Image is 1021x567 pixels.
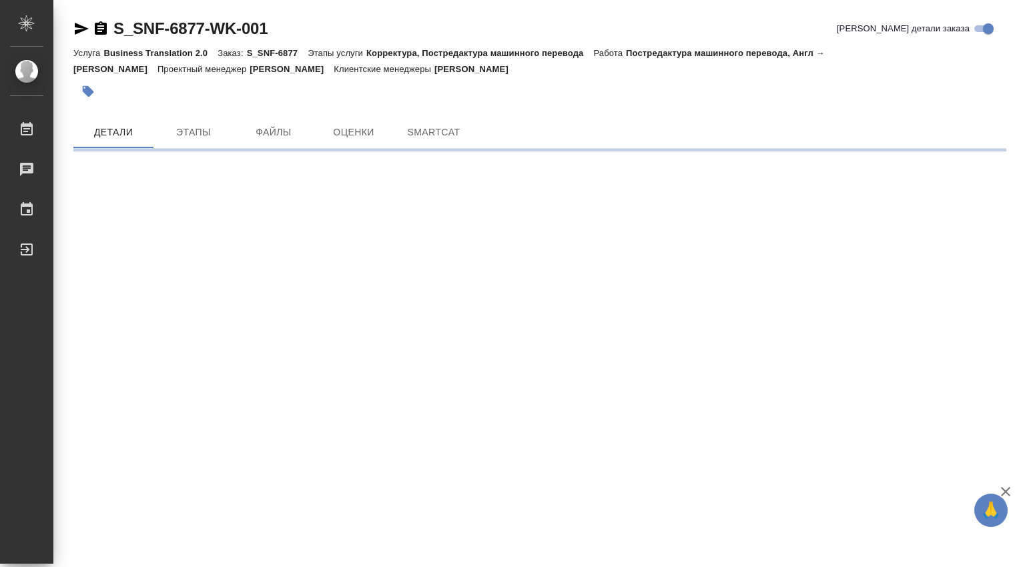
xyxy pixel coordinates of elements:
[366,48,593,58] p: Корректура, Постредактура машинного перевода
[103,48,218,58] p: Business Translation 2.0
[81,124,145,141] span: Детали
[322,124,386,141] span: Оценки
[980,496,1002,524] span: 🙏
[402,124,466,141] span: SmartCat
[93,21,109,37] button: Скопировать ссылку
[974,494,1008,527] button: 🙏
[593,48,626,58] p: Работа
[73,77,103,106] button: Добавить тэг
[242,124,306,141] span: Файлы
[161,124,226,141] span: Этапы
[837,22,970,35] span: [PERSON_NAME] детали заказа
[434,64,519,74] p: [PERSON_NAME]
[334,64,434,74] p: Клиентские менеджеры
[113,19,268,37] a: S_SNF-6877-WK-001
[218,48,246,58] p: Заказ:
[73,48,103,58] p: Услуга
[308,48,366,58] p: Этапы услуги
[250,64,334,74] p: [PERSON_NAME]
[247,48,308,58] p: S_SNF-6877
[73,21,89,37] button: Скопировать ссылку для ЯМессенджера
[157,64,250,74] p: Проектный менеджер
